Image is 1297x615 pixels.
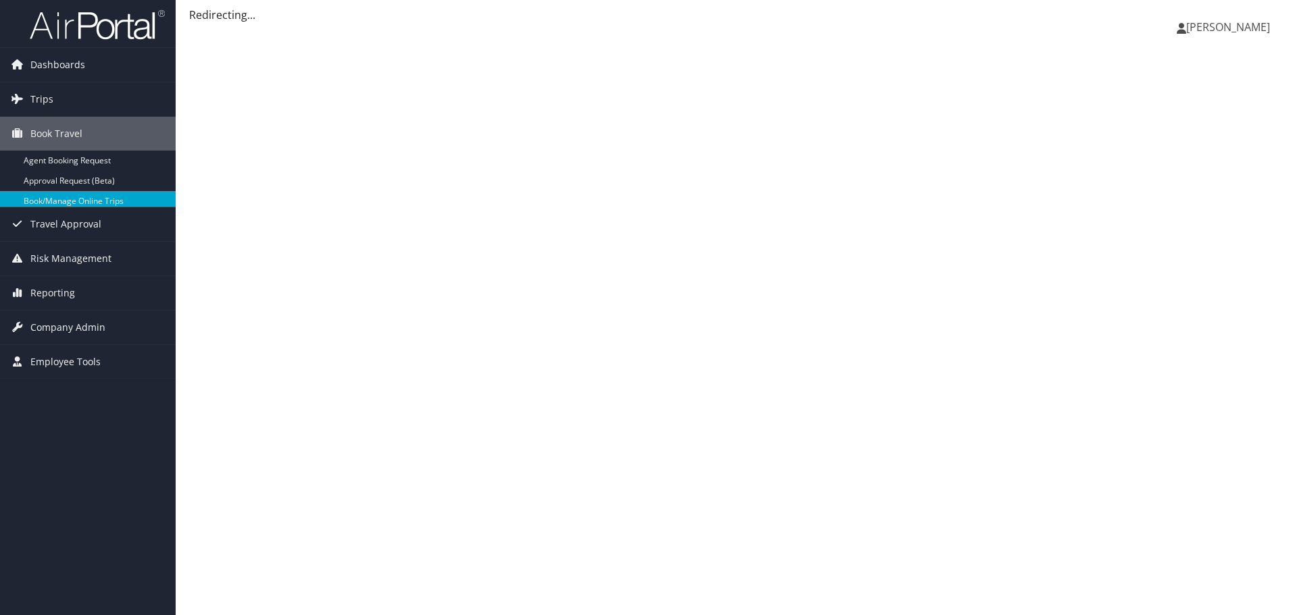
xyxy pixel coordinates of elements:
[1177,7,1283,47] a: [PERSON_NAME]
[1186,20,1270,34] span: [PERSON_NAME]
[30,345,101,379] span: Employee Tools
[30,276,75,310] span: Reporting
[30,242,111,275] span: Risk Management
[30,207,101,241] span: Travel Approval
[30,82,53,116] span: Trips
[30,9,165,41] img: airportal-logo.png
[30,311,105,344] span: Company Admin
[189,7,1283,23] div: Redirecting...
[30,48,85,82] span: Dashboards
[30,117,82,151] span: Book Travel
